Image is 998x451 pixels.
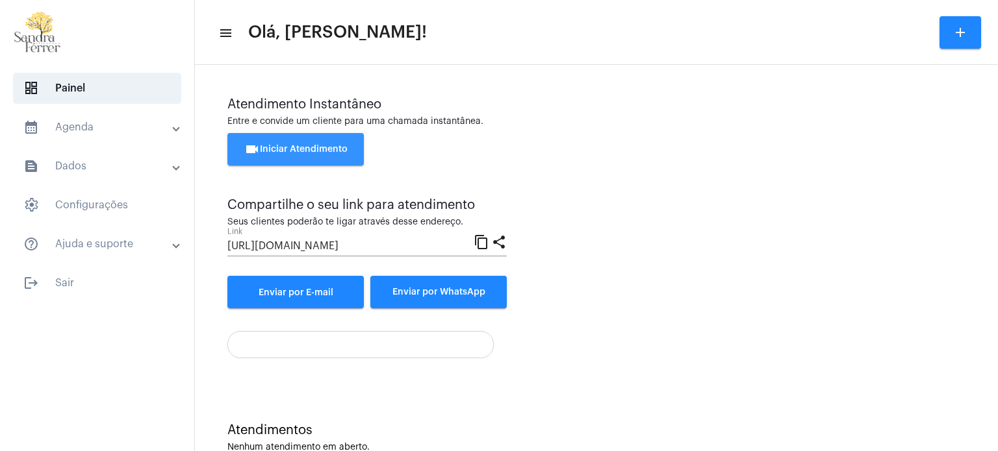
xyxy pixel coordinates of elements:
span: Enviar por E-mail [259,288,333,297]
div: Entre e convide um cliente para uma chamada instantânea. [227,117,966,127]
mat-expansion-panel-header: sidenav iconAgenda [8,112,194,143]
img: 87cae55a-51f6-9edc-6e8c-b06d19cf5cca.png [10,6,65,58]
div: Atendimentos [227,423,966,437]
mat-icon: sidenav icon [23,158,39,174]
span: Sair [13,267,181,299]
button: Iniciar Atendimento [227,133,364,165]
span: Painel [13,73,181,104]
mat-panel-title: Ajuda e suporte [23,236,173,252]
span: Iniciar Atendimento [244,145,348,154]
mat-panel-title: Dados [23,158,173,174]
mat-icon: sidenav icon [218,25,231,41]
div: Compartilhe o seu link para atendimento [227,198,507,212]
div: Atendimento Instantâneo [227,97,966,112]
mat-panel-title: Agenda [23,119,173,135]
a: Enviar por E-mail [227,276,364,308]
mat-icon: add [953,25,968,40]
mat-icon: sidenav icon [23,236,39,252]
div: Seus clientes poderão te ligar através desse endereço. [227,217,507,227]
span: sidenav icon [23,197,39,213]
mat-icon: videocam [244,141,260,157]
span: sidenav icon [23,80,39,96]
span: Configurações [13,189,181,221]
mat-icon: share [491,234,507,249]
mat-expansion-panel-header: sidenav iconAjuda e suporte [8,228,194,260]
button: Enviar por WhatsApp [370,276,507,308]
mat-expansion-panel-header: sidenav iconDados [8,151,194,182]
span: Olá, [PERSON_NAME]! [248,22,427,43]
mat-icon: sidenav icon [23,275,39,291]
span: Enviar por WhatsApp [392,287,485,297]
mat-icon: sidenav icon [23,119,39,135]
mat-icon: content_copy [474,234,489,249]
